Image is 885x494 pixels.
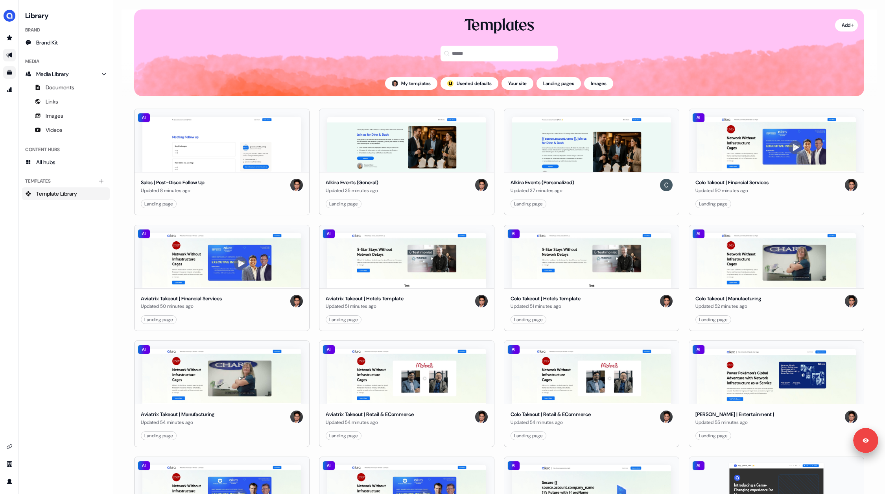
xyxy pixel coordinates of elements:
a: Go to integrations [3,440,16,453]
div: AI [323,229,335,239]
img: Hugh [660,411,673,423]
div: Updated 54 minutes ago [326,418,414,426]
div: Updated 54 minutes ago [141,418,214,426]
img: Aviatrix Takeout | Manufacturing [142,349,301,404]
button: Colo Takeout | Retail & ECommerceAIColo Takeout | Retail & ECommerceUpdated 54 minutes agoHughLan... [504,340,679,447]
a: Go to attribution [3,83,16,96]
div: Updated 52 minutes ago [695,302,761,310]
span: Brand Kit [36,39,58,46]
button: Aviatrix Takeout | Hotels TemplateAIAviatrix Takeout | Hotels TemplateUpdated 51 minutes agoHughL... [319,225,494,331]
button: Colo Takeout | ManufacturingAIColo Takeout | ManufacturingUpdated 52 minutes agoHughLanding page [689,225,864,331]
a: Documents [22,81,110,94]
div: AI [138,345,150,354]
button: My templates [385,77,437,90]
div: Landing page [514,432,543,440]
div: AI [138,461,150,470]
a: Go to templates [3,66,16,79]
div: Landing page [329,432,358,440]
div: Brand [22,24,110,36]
div: [PERSON_NAME] | Entertainment | [695,411,774,418]
div: Landing page [514,200,543,208]
div: Aviatrix Takeout | Financial Services [141,295,222,303]
div: AI [692,113,705,122]
img: Hugh [475,411,488,423]
div: Templates [465,16,534,36]
img: Alkira Events (General) [327,117,486,172]
h3: Library [22,9,110,20]
div: AI [138,113,150,122]
div: ; [447,80,454,87]
a: All hubs [22,156,110,168]
div: Colo Takeout | Retail & ECommerce [511,411,591,418]
span: All hubs [36,158,55,166]
div: Updated 54 minutes ago [511,418,591,426]
img: Hugh [475,295,488,307]
a: Brand Kit [22,36,110,49]
div: AI [692,345,705,354]
div: Updated 35 minutes ago [326,187,378,194]
span: Media Library [36,70,69,78]
div: Colo Takeout | Manufacturing [695,295,761,303]
div: Updated 51 minutes ago [511,302,581,310]
img: Hugh [845,295,857,307]
img: Hugh [290,411,303,423]
span: Images [46,112,63,120]
div: Landing page [144,200,173,208]
img: Colo Takeout | Hotels Template [512,233,671,288]
img: Alkira Events (Personalized) [512,117,671,172]
div: Landing page [699,200,728,208]
div: Updated 8 minutes ago [141,187,205,194]
span: Videos [46,126,63,134]
div: Landing page [514,316,543,324]
a: Go to profile [3,475,16,488]
div: Landing page [144,316,173,324]
div: AI [323,345,335,354]
div: Colo Takeout | Financial Services [695,179,769,187]
span: Documents [46,83,74,91]
button: Your site [501,77,533,90]
img: Hugh [290,295,303,307]
button: Colo Takeout | Hotels TemplateAIColo Takeout | Hotels TemplateUpdated 51 minutes agoHughLanding page [504,225,679,331]
img: Hugh [392,80,398,87]
div: AI [692,229,705,239]
a: Images [22,109,110,122]
img: Colo Takeout | Financial Services [697,117,856,172]
img: Carlos | Entertainment | [697,349,856,404]
div: Landing page [699,432,728,440]
img: Aviatrix Takeout | Financial Services [142,233,301,288]
div: Templates [22,175,110,187]
img: Colo Takeout | Retail & ECommerce [512,349,671,404]
a: Links [22,95,110,108]
div: Landing page [329,200,358,208]
button: Carlos | Entertainment |AI[PERSON_NAME] | Entertainment |Updated 55 minutes agoHughLanding page [689,340,864,447]
div: Aviatrix Takeout | Retail & ECommerce [326,411,414,418]
a: Videos [22,124,110,136]
img: Hugh [845,179,857,191]
div: Aviatrix Takeout | Manufacturing [141,411,214,418]
a: Go to outbound experience [3,49,16,61]
a: Media Library [22,68,110,80]
img: Aviatrix Takeout | Hotels Template [327,233,486,288]
div: AI [323,461,335,470]
a: Go to team [3,458,16,470]
div: Content Hubs [22,143,110,156]
a: Go to prospects [3,31,16,44]
button: Alkira Events (General)Alkira Events (General)Updated 35 minutes agoHughLanding page [319,109,494,215]
div: Updated 55 minutes ago [695,418,774,426]
img: Colo Takeout | Manufacturing [697,233,856,288]
div: AI [507,229,520,239]
img: Aviatrix Takeout | Retail & ECommerce [327,349,486,404]
img: Hugh [475,179,488,191]
img: Hugh [660,295,673,307]
div: Alkira Events (Personalized) [511,179,574,187]
button: Aviatrix Takeout | Retail & ECommerceAIAviatrix Takeout | Retail & ECommerceUpdated 54 minutes ag... [319,340,494,447]
img: Calvin [660,179,673,191]
div: Landing page [329,316,358,324]
div: Alkira Events (General) [326,179,378,187]
div: AI [507,345,520,354]
div: AI [692,461,705,470]
div: Landing page [699,316,728,324]
button: Aviatrix Takeout | Financial ServicesAIAviatrix Takeout | Financial ServicesUpdated 50 minutes ag... [134,225,310,331]
button: userled logo;Userled defaults [441,77,498,90]
img: Sales | Post-Disco Follow Up [142,117,301,172]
